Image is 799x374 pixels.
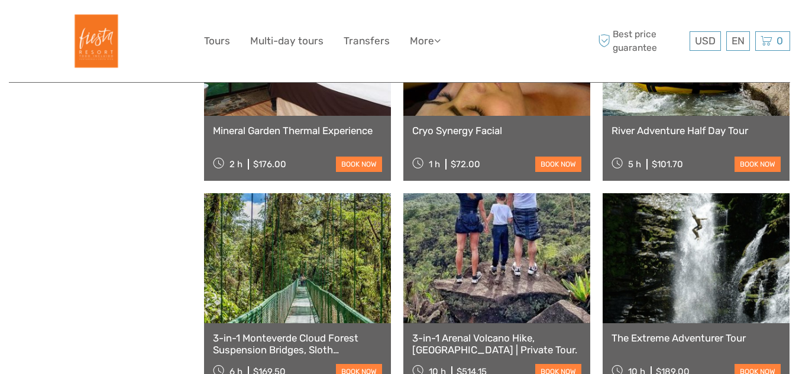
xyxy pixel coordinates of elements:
[775,35,785,47] span: 0
[344,32,390,50] a: Transfers
[62,9,127,73] img: Fiesta Resort
[451,159,480,170] div: $72.00
[410,32,441,50] a: More
[213,125,382,136] a: Mineral Garden Thermal Experience
[336,157,382,172] a: book now
[250,32,324,50] a: Multi-day tours
[412,332,581,356] a: 3-in-1 Arenal Volcano Hike, [GEOGRAPHIC_DATA] | Private Tour.
[429,159,440,170] span: 1 h
[612,125,781,136] a: River Adventure Half Day Tour
[612,332,781,344] a: The Extreme Adventurer Tour
[213,332,382,356] a: 3-in-1 Monteverde Cloud Forest Suspension Bridges, Sloth Sanctuary, and Butterfly Garden.
[726,31,750,51] div: EN
[595,28,687,54] span: Best price guarantee
[535,157,581,172] a: book now
[204,32,230,50] a: Tours
[735,157,781,172] a: book now
[229,159,242,170] span: 2 h
[652,159,683,170] div: $101.70
[253,159,286,170] div: $176.00
[412,125,581,136] a: Cryo Synergy Facial
[695,35,716,47] span: USD
[628,159,641,170] span: 5 h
